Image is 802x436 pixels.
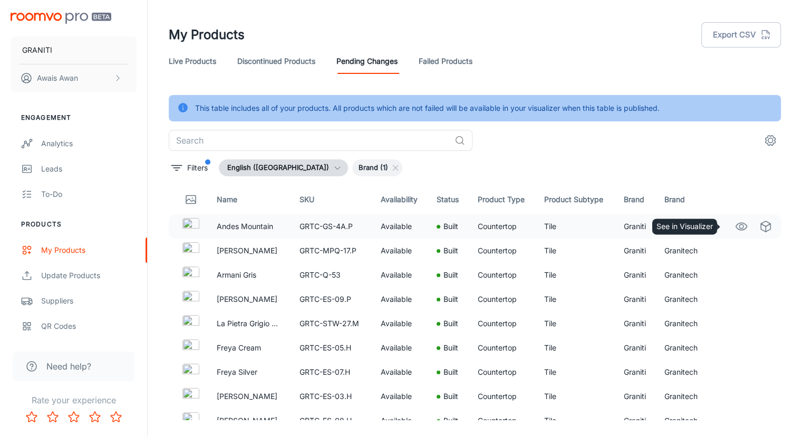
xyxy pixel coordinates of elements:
[469,409,536,433] td: Countertop
[11,13,111,24] img: Roomvo PRO Beta
[336,49,398,74] a: Pending Changes
[469,214,536,239] td: Countertop
[46,360,91,373] span: Need help?
[469,336,536,360] td: Countertop
[656,311,708,336] td: Granitech
[536,263,615,287] td: Tile
[8,394,139,406] p: Rate your experience
[291,263,372,287] td: GRTC-Q-53
[217,415,283,426] p: [PERSON_NAME]
[615,239,655,263] td: Graniti
[41,138,137,149] div: Analytics
[656,185,708,214] th: Brand
[536,409,615,433] td: Tile
[41,270,137,281] div: Update Products
[185,193,197,206] svg: Thumbnail
[372,263,429,287] td: Available
[217,245,283,257] p: [PERSON_NAME]
[291,336,372,360] td: GRTC-ES-05.H
[760,130,781,151] button: settings
[443,391,458,402] p: Built
[237,49,315,74] a: Discontinued Products
[291,214,372,239] td: GRTC-GS-4A.P
[217,293,283,305] p: [PERSON_NAME]
[372,409,429,433] td: Available
[656,384,708,409] td: Granitech
[615,263,655,287] td: Graniti
[41,188,137,200] div: To-do
[217,366,283,378] p: Freya Silver
[615,384,655,409] td: Graniti
[469,263,536,287] td: Countertop
[217,318,283,329] p: La Pietra Grigio Di Pietra
[41,320,137,332] div: QR Codes
[291,239,372,263] td: GRTC-MPQ-17.P
[169,25,245,44] h1: My Products
[732,217,750,235] a: See in Visualizer
[469,185,536,214] th: Product Type
[217,269,283,281] p: Armani Gris
[372,336,429,360] td: Available
[757,217,775,235] a: See in Virtual Samples
[615,311,655,336] td: Graniti
[443,366,458,378] p: Built
[443,269,458,281] p: Built
[615,185,655,214] th: Brand
[372,214,429,239] td: Available
[195,98,660,118] div: This table includes all of your products. All products which are not failed will be available in ...
[615,287,655,311] td: Graniti
[469,311,536,336] td: Countertop
[656,336,708,360] td: Granitech
[63,406,84,428] button: Rate 3 star
[443,318,458,329] p: Built
[536,287,615,311] td: Tile
[217,221,283,232] p: Andes Mountain
[291,360,372,384] td: GRTC-ES-07.H
[536,384,615,409] td: Tile
[11,64,137,92] button: Awais Awan
[208,185,291,214] th: Name
[169,130,450,151] input: Search
[701,22,781,48] button: Export CSV
[615,360,655,384] td: Graniti
[536,239,615,263] td: Tile
[656,239,708,263] td: Granitech
[469,360,536,384] td: Countertop
[469,239,536,263] td: Countertop
[656,409,708,433] td: Granitech
[291,185,372,214] th: SKU
[41,244,137,256] div: My Products
[615,214,655,239] td: Graniti
[419,49,472,74] a: Failed Products
[372,239,429,263] td: Available
[291,384,372,409] td: GRTC-ES-03.H
[372,311,429,336] td: Available
[217,391,283,402] p: [PERSON_NAME]
[656,214,708,239] td: Granitech
[21,406,42,428] button: Rate 1 star
[656,360,708,384] td: Granitech
[536,185,615,214] th: Product Subtype
[443,342,458,354] p: Built
[169,159,210,176] button: filter
[536,311,615,336] td: Tile
[291,311,372,336] td: GRTC-STW-27.M
[536,336,615,360] td: Tile
[443,245,458,257] p: Built
[469,287,536,311] td: Countertop
[536,360,615,384] td: Tile
[372,287,429,311] td: Available
[217,342,283,354] p: Freya Cream
[219,159,348,176] button: English ([GEOGRAPHIC_DATA])
[615,409,655,433] td: Graniti
[291,287,372,311] td: GRTC-ES-09.P
[169,49,216,74] a: Live Products
[615,336,655,360] td: Graniti
[656,287,708,311] td: Granitech
[469,384,536,409] td: Countertop
[443,293,458,305] p: Built
[536,214,615,239] td: Tile
[372,384,429,409] td: Available
[291,409,372,433] td: GRTC-ES-08.H
[352,163,394,173] span: Brand (1)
